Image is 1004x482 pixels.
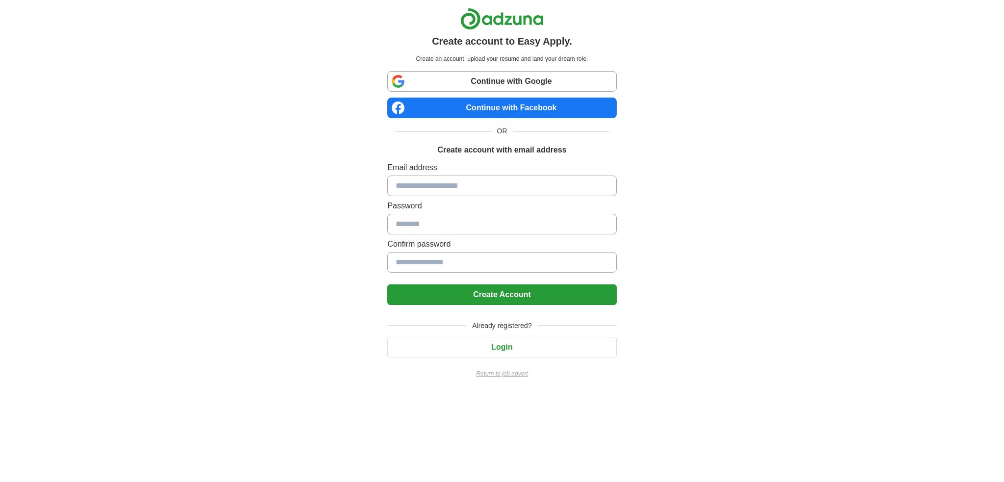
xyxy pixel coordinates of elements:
[387,71,616,92] a: Continue with Google
[432,34,572,49] h1: Create account to Easy Apply.
[387,238,616,250] label: Confirm password
[460,8,544,30] img: Adzuna logo
[387,343,616,351] a: Login
[491,126,513,136] span: OR
[387,284,616,305] button: Create Account
[437,144,566,156] h1: Create account with email address
[389,54,614,63] p: Create an account, upload your resume and land your dream role.
[387,337,616,357] button: Login
[387,98,616,118] a: Continue with Facebook
[387,162,616,174] label: Email address
[387,200,616,212] label: Password
[387,369,616,378] a: Return to job advert
[466,321,537,331] span: Already registered?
